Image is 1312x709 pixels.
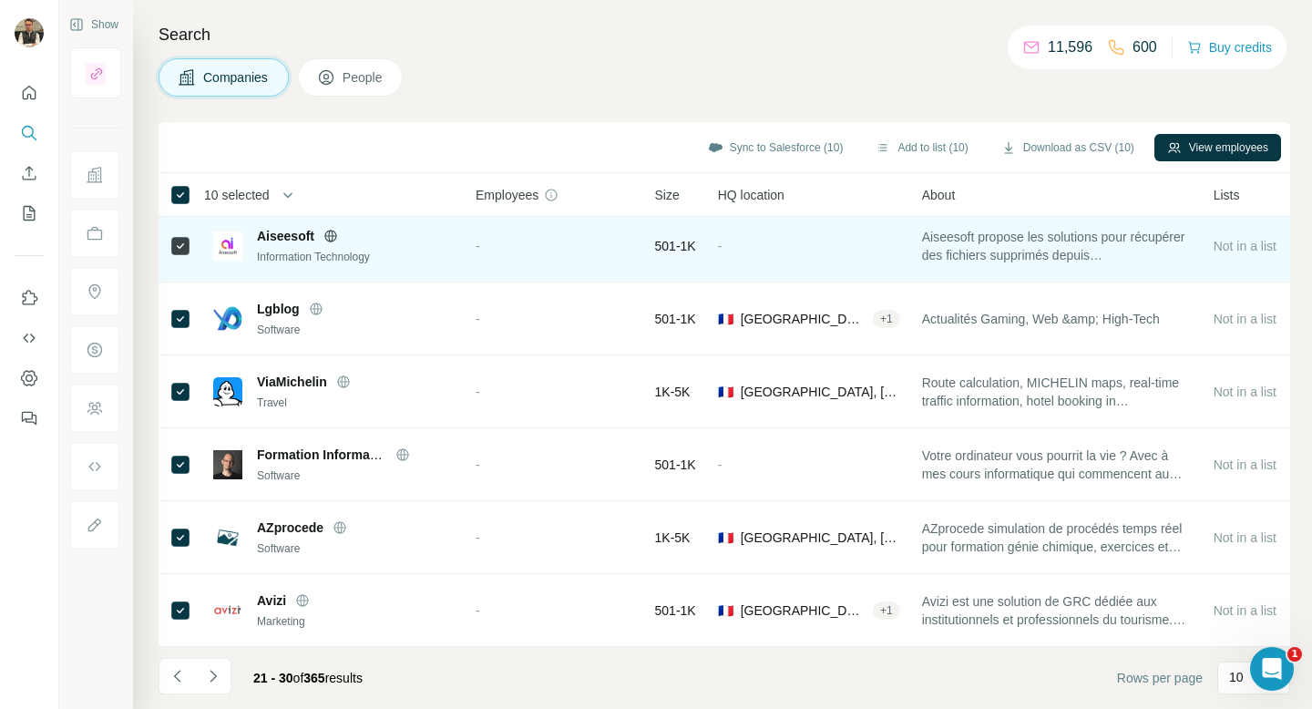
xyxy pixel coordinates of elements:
button: Show [56,11,131,38]
h4: Search [159,22,1290,47]
div: Software [257,322,454,338]
button: Sync to Salesforce (10) [695,134,856,161]
span: HQ location [718,186,784,204]
span: 🇫🇷 [718,310,733,328]
span: 10 selected [204,186,270,204]
span: Votre ordinateur vous pourrit la vie ? Avec à mes cours informatique qui commencent au niveau déb... [922,447,1192,483]
img: Logo of Avizi [213,596,242,625]
span: About [922,186,956,204]
span: Rows per page [1117,669,1203,687]
span: AZprocede simulation de procédés temps réel pour formation génie chimique, exercices et cours de ... [922,519,1192,556]
span: Actualités Gaming, Web &amp; High-Tech [922,310,1160,328]
img: Logo of Aiseesoft [213,231,242,261]
button: Search [15,117,44,149]
img: Logo of AZprocede [213,523,242,552]
span: Not in a list [1214,385,1276,399]
span: - [476,239,480,253]
span: 🇫🇷 [718,383,733,401]
div: Marketing [257,613,454,630]
span: 21 - 30 [253,671,293,685]
span: AZprocede [257,519,323,537]
button: Enrich CSV [15,157,44,190]
span: [GEOGRAPHIC_DATA], [GEOGRAPHIC_DATA] [741,383,900,401]
span: - [476,385,480,399]
button: Use Surfe on LinkedIn [15,282,44,314]
button: Quick start [15,77,44,109]
button: Navigate to previous page [159,658,195,694]
button: View employees [1154,134,1281,161]
div: + 1 [873,311,900,327]
button: My lists [15,197,44,230]
span: - [476,603,480,618]
span: 501-1K [655,237,696,255]
span: 501-1K [655,310,696,328]
span: 1 [1287,647,1302,662]
img: Avatar [15,18,44,47]
button: Add to list (10) [863,134,980,161]
button: Buy credits [1187,35,1272,60]
img: Logo of ViaMichelin [213,377,242,406]
span: Route calculation, MICHELIN maps, real-time traffic information, hotel booking in [GEOGRAPHIC_DAT... [922,374,1192,410]
span: Avizi [257,591,286,610]
span: Lgblog [257,300,300,318]
span: [GEOGRAPHIC_DATA], [GEOGRAPHIC_DATA] [741,529,900,547]
span: 365 [303,671,324,685]
img: Logo of Formation Informatique Avec Cedric [213,450,242,479]
span: Employees [476,186,538,204]
span: - [718,239,723,253]
span: Not in a list [1214,603,1276,618]
p: 600 [1133,36,1157,58]
button: Dashboard [15,362,44,395]
span: 1K-5K [655,529,691,547]
span: Formation Informatique Avec [PERSON_NAME] [257,447,544,462]
div: Travel [257,395,454,411]
span: 🇫🇷 [718,529,733,547]
span: Aiseesoft propose les solutions pour récupérer des fichiers supprimés depuis iOS/Android/Windows/... [922,228,1192,264]
span: 501-1K [655,456,696,474]
span: [GEOGRAPHIC_DATA], [GEOGRAPHIC_DATA] [741,601,866,620]
span: Companies [203,68,270,87]
span: - [476,530,480,545]
span: Size [655,186,680,204]
p: 11,596 [1048,36,1092,58]
button: Feedback [15,402,44,435]
span: Not in a list [1214,239,1276,253]
span: of [293,671,304,685]
span: ViaMichelin [257,373,327,391]
span: 1K-5K [655,383,691,401]
span: - [476,457,480,472]
img: Logo of Lgblog [213,304,242,334]
span: results [253,671,363,685]
button: Use Surfe API [15,322,44,354]
span: Avizi est une solution de GRC dédiée aux institutionnels et professionnels du tourisme. Informer,... [922,592,1192,629]
span: Not in a list [1214,312,1276,326]
span: Lists [1214,186,1240,204]
span: 🇫🇷 [718,601,733,620]
div: Software [257,468,454,484]
span: - [476,312,480,326]
p: 10 [1229,668,1244,686]
div: Information Technology [257,249,454,265]
div: Software [257,540,454,557]
span: Not in a list [1214,457,1276,472]
button: Download as CSV (10) [989,134,1147,161]
span: - [718,457,723,472]
button: Navigate to next page [195,658,231,694]
span: 501-1K [655,601,696,620]
span: [GEOGRAPHIC_DATA], [GEOGRAPHIC_DATA], [GEOGRAPHIC_DATA] [741,310,866,328]
span: Not in a list [1214,530,1276,545]
span: Aiseesoft [257,227,314,245]
span: People [343,68,384,87]
iframe: Intercom live chat [1250,647,1294,691]
div: + 1 [873,602,900,619]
